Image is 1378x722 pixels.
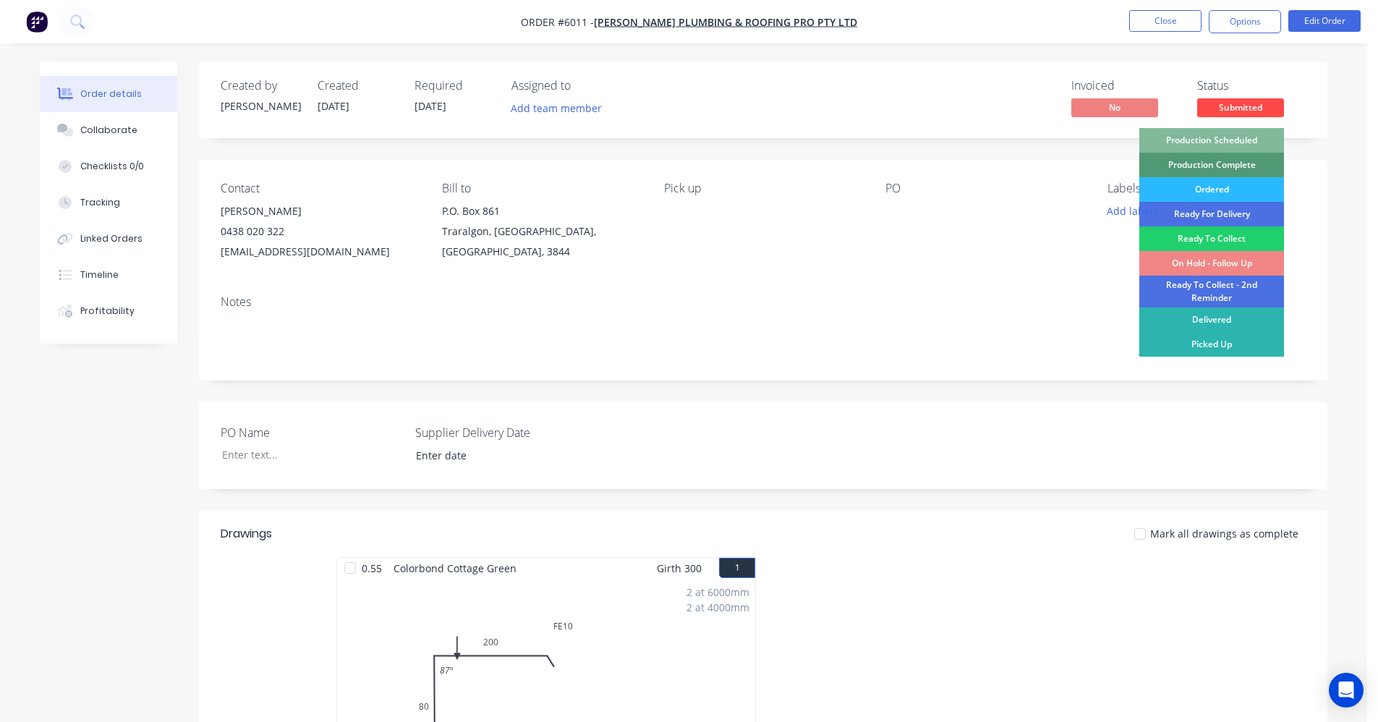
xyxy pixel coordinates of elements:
[1071,79,1180,93] div: Invoiced
[318,79,397,93] div: Created
[442,201,640,221] div: P.O. Box 861
[40,184,177,221] button: Tracking
[415,424,596,441] label: Supplier Delivery Date
[221,98,300,114] div: [PERSON_NAME]
[80,268,119,281] div: Timeline
[80,124,137,137] div: Collaborate
[521,15,594,29] span: Order #6011 -
[414,99,446,113] span: [DATE]
[40,148,177,184] button: Checklists 0/0
[40,221,177,257] button: Linked Orders
[221,182,419,195] div: Contact
[719,558,755,578] button: 1
[221,242,419,262] div: [EMAIL_ADDRESS][DOMAIN_NAME]
[40,76,177,112] button: Order details
[221,221,419,242] div: 0438 020 322
[80,160,144,173] div: Checklists 0/0
[442,221,640,262] div: Traralgon, [GEOGRAPHIC_DATA], [GEOGRAPHIC_DATA], 3844
[442,182,640,195] div: Bill to
[1139,251,1284,276] div: On Hold - Follow Up
[80,305,135,318] div: Profitability
[406,445,586,467] input: Enter date
[1209,10,1281,33] button: Options
[664,182,862,195] div: Pick up
[1139,332,1284,357] div: Picked Up
[1329,673,1364,708] div: Open Intercom Messenger
[318,99,349,113] span: [DATE]
[503,98,610,118] button: Add team member
[221,525,272,543] div: Drawings
[80,232,143,245] div: Linked Orders
[1107,182,1306,195] div: Labels
[40,257,177,293] button: Timeline
[1139,128,1284,153] div: Production Scheduled
[1197,98,1284,120] button: Submitted
[1139,153,1284,177] div: Production Complete
[1150,526,1298,541] span: Mark all drawings as complete
[1139,202,1284,226] div: Ready For Delivery
[388,558,522,579] span: Colorbond Cottage Green
[80,196,120,209] div: Tracking
[1139,226,1284,251] div: Ready To Collect
[1099,201,1165,221] button: Add labels
[1197,98,1284,116] span: Submitted
[1139,276,1284,307] div: Ready To Collect - 2nd Reminder
[511,98,610,118] button: Add team member
[511,79,656,93] div: Assigned to
[1129,10,1202,32] button: Close
[1197,79,1306,93] div: Status
[657,558,702,579] span: Girth 300
[40,112,177,148] button: Collaborate
[1139,177,1284,202] div: Ordered
[356,558,388,579] span: 0.55
[885,182,1084,195] div: PO
[221,79,300,93] div: Created by
[221,201,419,221] div: [PERSON_NAME]
[594,15,857,29] a: [PERSON_NAME] PLUMBING & ROOFING PRO PTY LTD
[1071,98,1158,116] span: No
[686,600,749,615] div: 2 at 4000mm
[26,11,48,33] img: Factory
[442,201,640,262] div: P.O. Box 861Traralgon, [GEOGRAPHIC_DATA], [GEOGRAPHIC_DATA], 3844
[1288,10,1361,32] button: Edit Order
[1139,307,1284,332] div: Delivered
[686,585,749,600] div: 2 at 6000mm
[414,79,494,93] div: Required
[40,293,177,329] button: Profitability
[80,88,142,101] div: Order details
[221,424,401,441] label: PO Name
[221,295,1306,309] div: Notes
[221,201,419,262] div: [PERSON_NAME]0438 020 322[EMAIL_ADDRESS][DOMAIN_NAME]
